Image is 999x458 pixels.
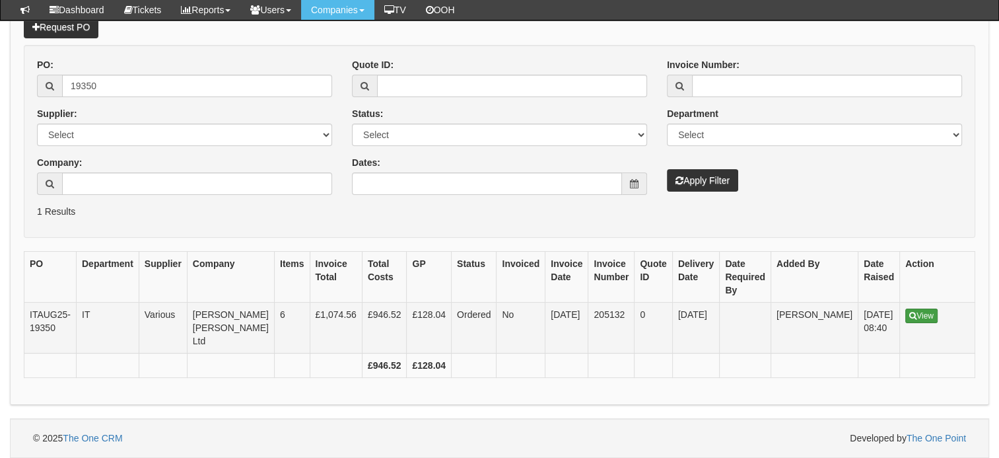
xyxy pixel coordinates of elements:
[24,303,77,354] td: ITAUG25-19350
[850,432,966,445] span: Developed by
[667,169,738,192] button: Apply Filter
[635,252,672,303] th: Quote ID
[635,303,672,354] td: 0
[497,303,545,354] td: No
[672,303,719,354] td: [DATE]
[452,252,497,303] th: Status
[407,303,452,354] td: £128.04
[362,252,407,303] th: Total Costs
[497,252,545,303] th: Invoiced
[24,16,98,38] a: Request PO
[858,303,900,354] td: [DATE] 08:40
[274,303,310,354] td: 6
[588,303,635,354] td: 205132
[187,252,274,303] th: Company
[139,252,187,303] th: Supplier
[310,252,362,303] th: Invoice Total
[352,156,380,169] label: Dates:
[352,107,383,120] label: Status:
[24,252,77,303] th: PO
[139,303,187,354] td: Various
[771,303,858,354] td: [PERSON_NAME]
[76,252,139,303] th: Department
[720,252,771,303] th: Date Required By
[362,354,407,378] th: £946.52
[362,303,407,354] td: £946.52
[545,252,588,303] th: Invoice Date
[588,252,635,303] th: Invoice Number
[407,354,452,378] th: £128.04
[37,156,82,169] label: Company:
[187,303,274,354] td: [PERSON_NAME] [PERSON_NAME] Ltd
[274,252,310,303] th: Items
[905,309,938,323] a: View
[37,58,53,71] label: PO:
[37,205,962,218] p: 1 Results
[37,107,77,120] label: Supplier:
[33,433,123,443] span: © 2025
[63,433,122,443] a: The One CRM
[76,303,139,354] td: IT
[900,252,975,303] th: Action
[672,252,719,303] th: Delivery Date
[771,252,858,303] th: Added By
[452,303,497,354] td: Ordered
[352,58,394,71] label: Quote ID:
[407,252,452,303] th: GP
[667,58,740,71] label: Invoice Number:
[310,303,362,354] td: £1,074.56
[667,107,718,120] label: Department
[858,252,900,303] th: Date Raised
[545,303,588,354] td: [DATE]
[907,433,966,443] a: The One Point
